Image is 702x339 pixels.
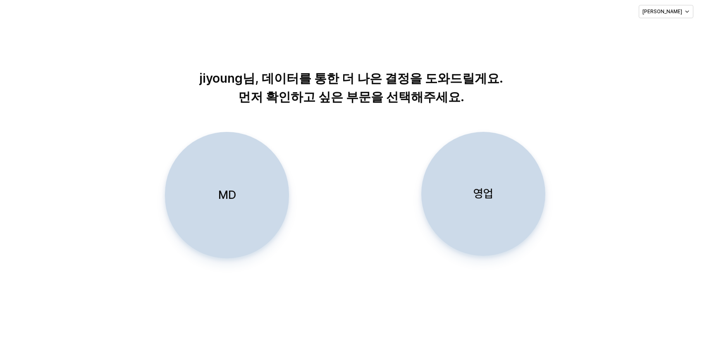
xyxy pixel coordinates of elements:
[140,69,562,106] p: jiyoung님, 데이터를 통한 더 나은 결정을 도와드릴게요. 먼저 확인하고 싶은 부문을 선택해주세요.
[639,5,693,18] button: [PERSON_NAME]
[421,132,545,256] button: 영업
[473,186,493,201] p: 영업
[218,187,236,203] p: MD
[165,132,289,258] button: MD
[642,8,682,15] p: [PERSON_NAME]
